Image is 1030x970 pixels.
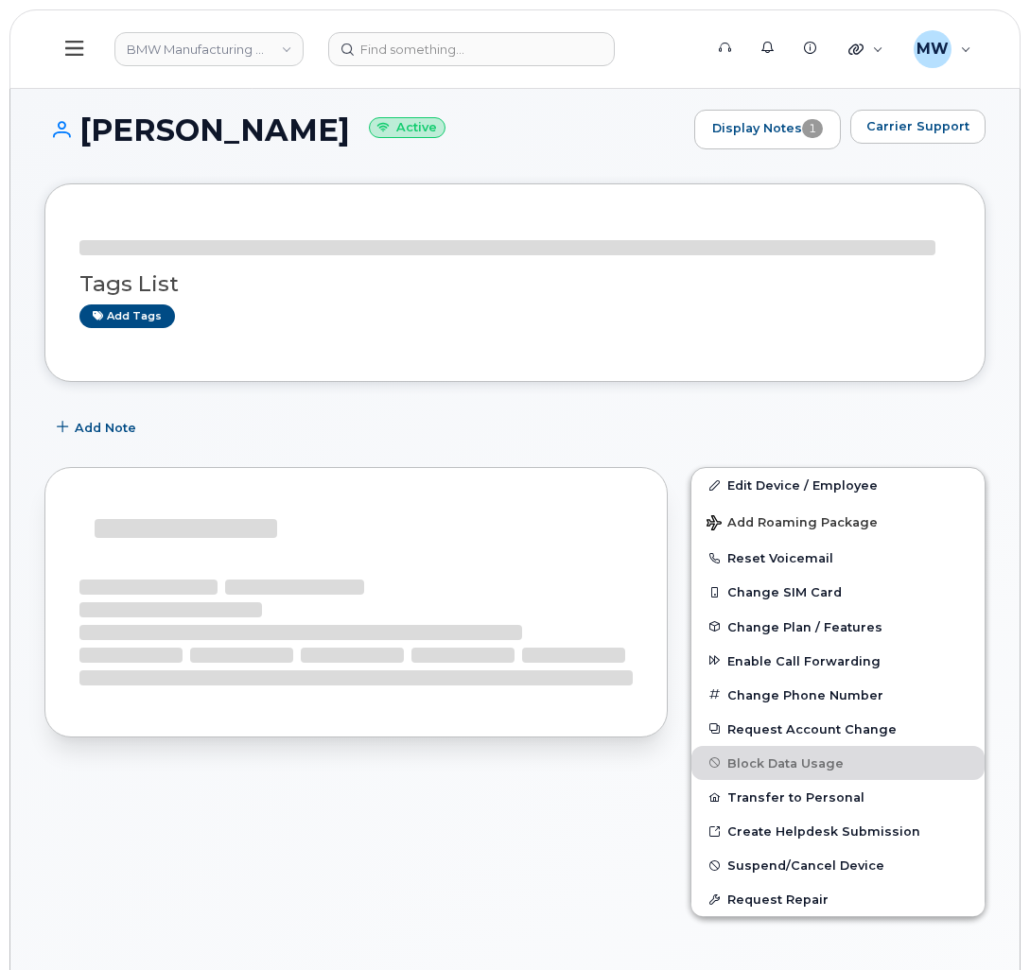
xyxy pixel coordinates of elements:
[727,653,881,667] span: Enable Call Forwarding
[44,113,685,147] h1: [PERSON_NAME]
[691,848,985,882] button: Suspend/Cancel Device
[691,814,985,848] a: Create Helpdesk Submission
[691,575,985,609] button: Change SIM Card
[75,419,136,437] span: Add Note
[727,619,882,633] span: Change Plan / Features
[44,410,152,444] button: Add Note
[79,304,175,328] a: Add tags
[691,541,985,575] button: Reset Voicemail
[866,117,969,135] span: Carrier Support
[707,515,878,533] span: Add Roaming Package
[691,882,985,916] button: Request Repair
[691,780,985,814] button: Transfer to Personal
[691,644,985,678] button: Enable Call Forwarding
[727,858,884,873] span: Suspend/Cancel Device
[691,678,985,712] button: Change Phone Number
[850,110,986,144] button: Carrier Support
[691,610,985,644] button: Change Plan / Features
[691,746,985,780] button: Block Data Usage
[694,110,841,149] a: Display Notes1
[691,468,985,502] a: Edit Device / Employee
[802,119,823,138] span: 1
[691,712,985,746] button: Request Account Change
[369,117,445,139] small: Active
[79,272,951,296] h3: Tags List
[691,502,985,541] button: Add Roaming Package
